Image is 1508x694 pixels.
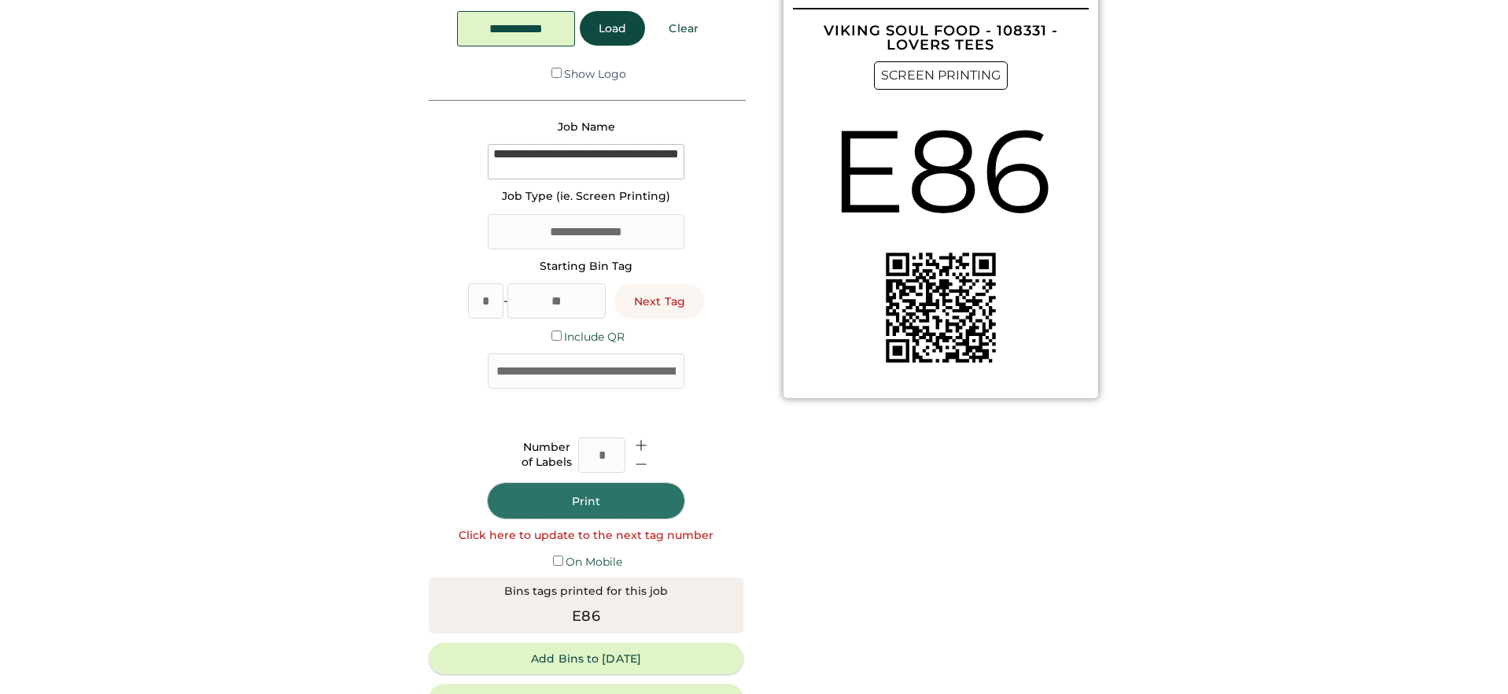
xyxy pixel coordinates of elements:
div: Click here to update to the next tag number [459,528,713,544]
button: Load [580,11,645,46]
div: VIKING SOUL FOOD - 108331 - LOVERS TEES [793,24,1089,52]
label: On Mobile [566,555,622,569]
div: E86 [572,606,600,627]
label: Show Logo [564,67,626,81]
div: Starting Bin Tag [540,259,632,275]
button: Clear [650,11,717,46]
div: E86 [828,90,1053,253]
div: Job Name [558,120,615,135]
button: Next Tag [615,284,704,319]
div: SCREEN PRINTING [874,61,1008,90]
div: Job Type (ie. Screen Printing) [502,189,670,205]
div: - [503,293,507,309]
button: Print [488,483,684,519]
div: Number of Labels [522,440,572,471]
label: Include QR [564,330,625,344]
div: Bins tags printed for this job [504,584,668,600]
button: Add Bins to [DATE] [429,643,743,674]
